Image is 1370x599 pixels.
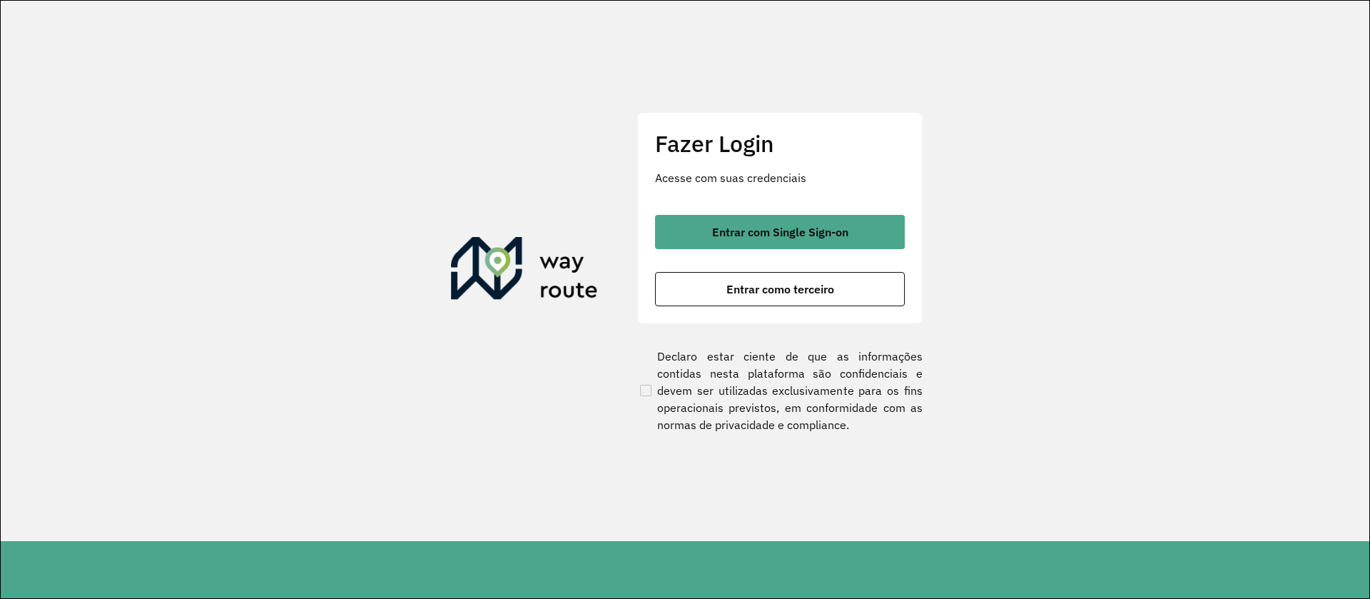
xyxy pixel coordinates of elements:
label: Declaro estar ciente de que as informações contidas nesta plataforma são confidenciais e devem se... [637,348,923,433]
p: Acesse com suas credenciais [655,169,905,186]
span: Entrar como terceiro [726,283,834,295]
img: Roteirizador AmbevTech [451,237,598,306]
button: button [655,215,905,249]
button: button [655,272,905,306]
h2: Fazer Login [655,130,905,157]
span: Entrar com Single Sign-on [712,226,848,238]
